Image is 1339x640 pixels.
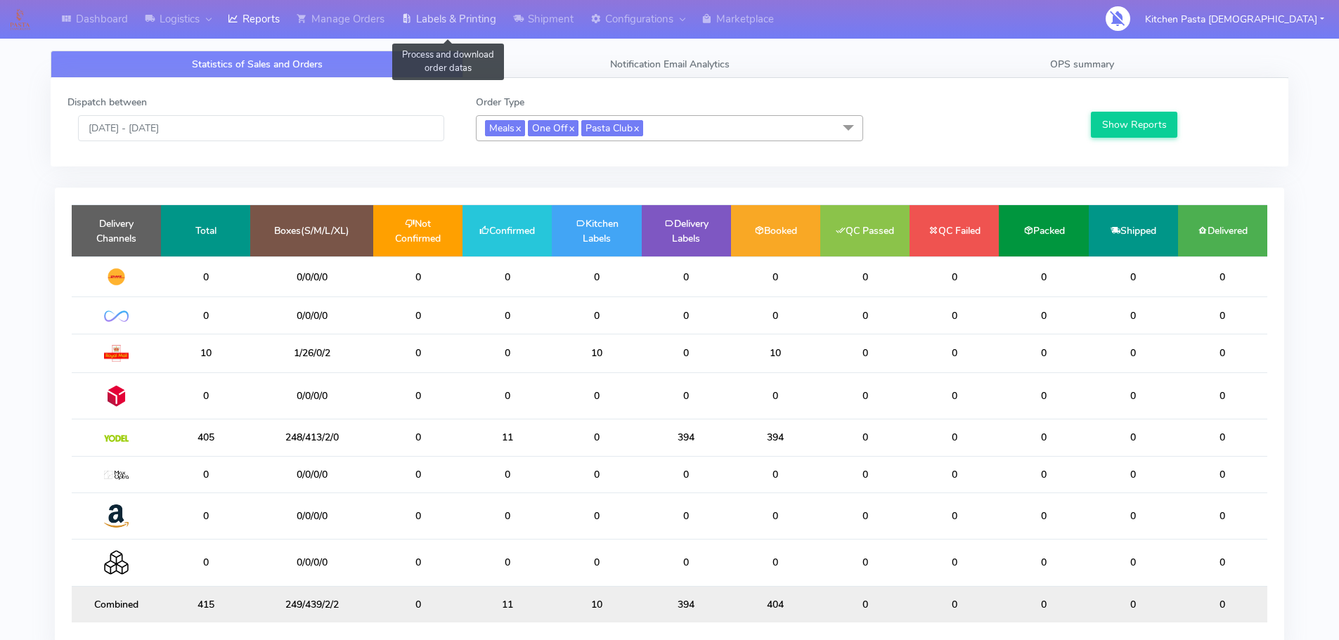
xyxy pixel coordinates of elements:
td: Total [161,205,250,256]
td: 0 [731,297,820,334]
td: 0 [552,372,641,419]
td: 0 [462,297,552,334]
img: Collection [104,550,129,575]
td: Delivery Channels [72,205,161,256]
img: DPD [104,384,129,408]
td: 0 [1178,419,1267,456]
td: 0 [642,456,731,492]
td: 0 [1178,540,1267,586]
td: Delivered [1178,205,1267,256]
td: 0 [910,456,999,492]
td: 0 [1089,419,1178,456]
td: 0 [373,256,462,297]
td: 0 [161,297,250,334]
td: 0 [910,492,999,539]
td: 0 [999,492,1088,539]
td: 0 [373,372,462,419]
img: DHL [104,268,129,286]
td: 0 [731,540,820,586]
td: 0 [999,297,1088,334]
td: 0 [642,540,731,586]
td: 0 [462,540,552,586]
td: 0 [1089,372,1178,419]
ul: Tabs [51,51,1288,78]
td: 394 [642,586,731,622]
td: 10 [731,334,820,372]
td: 0 [1089,297,1178,334]
td: 0 [999,419,1088,456]
td: 0 [552,492,641,539]
span: OPS summary [1050,58,1114,71]
td: 0 [161,256,250,297]
img: OnFleet [104,311,129,322]
button: Kitchen Pasta [DEMOGRAPHIC_DATA] [1134,5,1335,34]
td: 0 [552,540,641,586]
span: Statistics of Sales and Orders [192,58,323,71]
td: 0 [1089,456,1178,492]
button: Show Reports [1091,112,1177,138]
td: 0/0/0/0 [250,492,373,539]
td: Shipped [1089,205,1178,256]
td: 0 [820,456,910,492]
td: 0/0/0/0 [250,456,373,492]
td: Confirmed [462,205,552,256]
td: 0 [642,334,731,372]
td: Booked [731,205,820,256]
td: 0 [373,334,462,372]
td: 0 [1178,297,1267,334]
td: 0 [820,372,910,419]
td: 0/0/0/0 [250,297,373,334]
td: 405 [161,419,250,456]
td: 404 [731,586,820,622]
td: 0 [1089,540,1178,586]
td: 0 [373,540,462,586]
td: 0 [552,297,641,334]
td: 0 [910,256,999,297]
img: MaxOptra [104,471,129,481]
td: Packed [999,205,1088,256]
td: 0 [1178,586,1267,622]
td: 1/26/0/2 [250,334,373,372]
td: 0 [820,540,910,586]
label: Dispatch between [67,95,147,110]
label: Order Type [476,95,524,110]
td: 0 [1178,334,1267,372]
span: Notification Email Analytics [610,58,730,71]
td: 0 [642,256,731,297]
td: 11 [462,419,552,456]
td: 0 [1089,492,1178,539]
td: 0 [910,334,999,372]
td: 0 [1089,334,1178,372]
td: 394 [642,419,731,456]
td: 0 [731,456,820,492]
td: 0 [731,492,820,539]
td: 0 [999,456,1088,492]
td: 0 [999,586,1088,622]
td: 0 [820,334,910,372]
td: 0 [161,540,250,586]
img: Royal Mail [104,345,129,362]
td: 0 [642,372,731,419]
td: 0 [820,492,910,539]
td: QC Passed [820,205,910,256]
td: 0 [552,456,641,492]
td: 0 [373,492,462,539]
td: 0 [642,297,731,334]
td: 0 [999,372,1088,419]
a: x [568,120,574,135]
td: 0 [161,456,250,492]
td: 0 [910,586,999,622]
td: 0 [910,297,999,334]
td: 0 [820,297,910,334]
td: 0 [161,492,250,539]
a: x [633,120,639,135]
td: 0 [373,419,462,456]
td: 0 [462,256,552,297]
td: 0 [910,372,999,419]
td: 0 [373,586,462,622]
td: 0 [910,540,999,586]
td: 0 [1089,256,1178,297]
td: 249/439/2/2 [250,586,373,622]
td: Delivery Labels [642,205,731,256]
img: Yodel [104,435,129,442]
